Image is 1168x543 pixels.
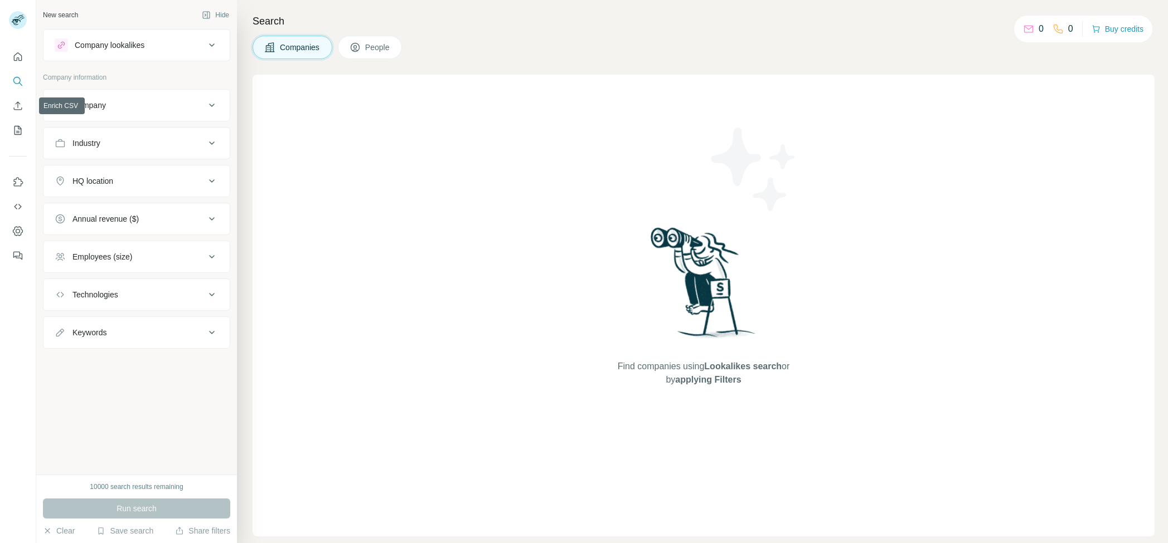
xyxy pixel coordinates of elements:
button: Save search [96,525,153,536]
button: Use Surfe API [9,197,27,217]
button: Quick start [9,47,27,67]
button: Dashboard [9,221,27,241]
button: Technologies [43,281,230,308]
img: Surfe Illustration - Woman searching with binoculars [646,224,762,349]
button: Share filters [175,525,230,536]
div: New search [43,10,78,20]
span: Find companies using or by [614,360,793,387]
p: 0 [1039,22,1044,36]
button: HQ location [43,168,230,194]
button: Employees (size) [43,243,230,270]
button: Company [43,92,230,119]
div: Industry [72,138,100,149]
button: Search [9,71,27,91]
button: Feedback [9,246,27,266]
img: Surfe Illustration - Stars [704,119,804,219]
div: Annual revenue ($) [72,213,139,224]
button: Keywords [43,319,230,346]
div: 10000 search results remaining [90,482,183,492]
p: Company information [43,72,230,82]
div: Company lookalikes [75,40,144,51]
div: Company [72,100,106,111]
button: Company lookalikes [43,32,230,58]
div: HQ location [72,175,113,187]
button: Industry [43,130,230,156]
button: Use Surfe on LinkedIn [9,172,27,192]
div: Technologies [72,289,118,300]
button: Annual revenue ($) [43,206,230,232]
div: Keywords [72,327,106,338]
span: Lookalikes search [704,361,782,371]
p: 0 [1068,22,1073,36]
span: Companies [280,42,321,53]
span: applying Filters [675,375,741,384]
button: Enrich CSV [9,96,27,116]
h4: Search [253,13,1155,29]
button: My lists [9,120,27,140]
div: Employees (size) [72,251,132,262]
span: People [365,42,391,53]
button: Clear [43,525,75,536]
button: Buy credits [1092,21,1143,37]
button: Hide [194,7,237,23]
